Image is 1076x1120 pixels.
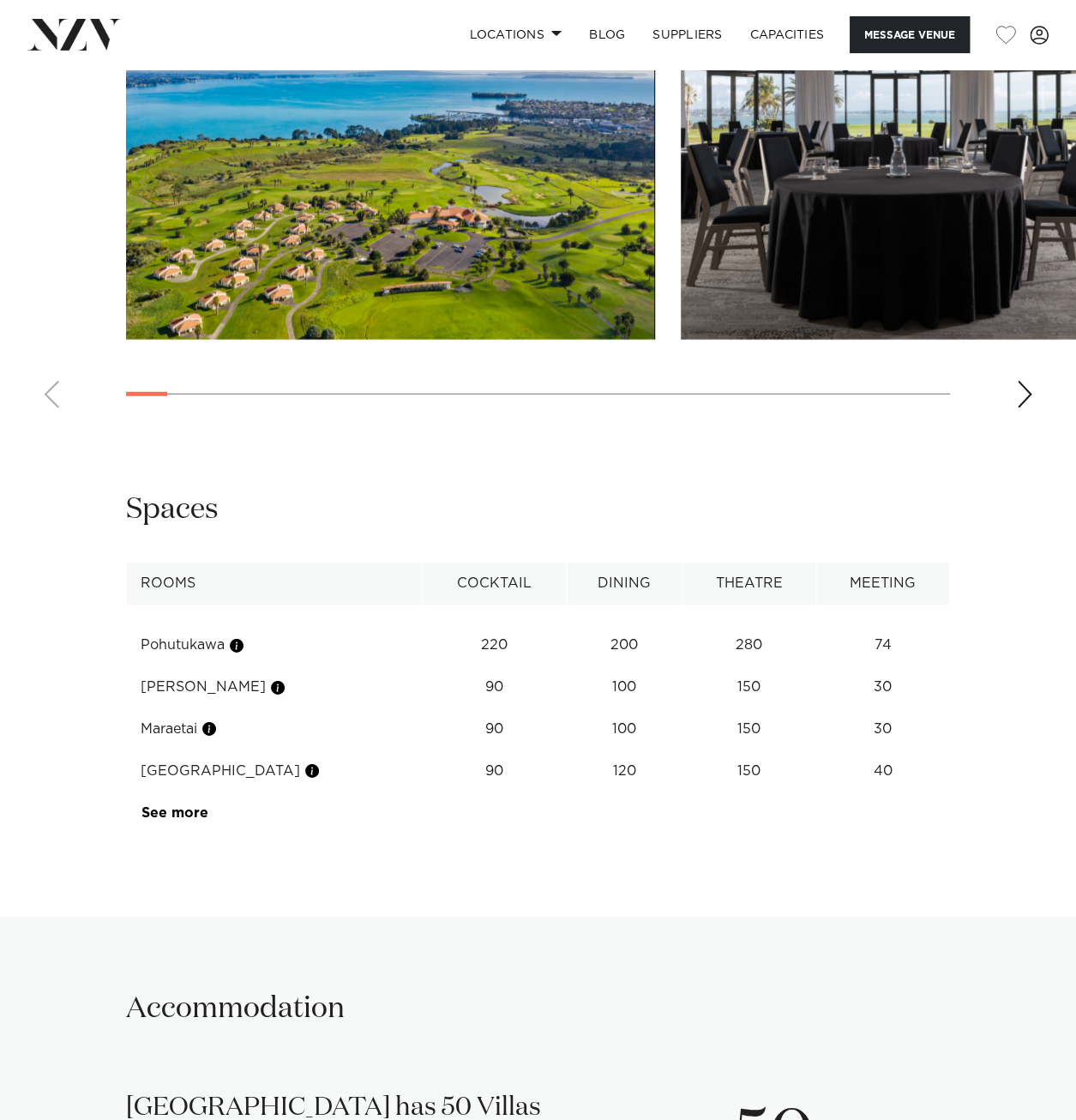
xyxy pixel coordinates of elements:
[816,666,950,708] td: 30
[421,666,567,708] td: 90
[682,750,816,792] td: 150
[421,624,567,666] td: 220
[421,563,567,605] th: Cocktail
[816,624,950,666] td: 74
[816,708,950,750] td: 30
[455,16,575,53] a: Locations
[567,563,682,605] th: Dining
[127,624,422,666] td: Pohutukawa
[127,708,422,750] td: Maraetai
[575,16,639,53] a: BLOG
[850,16,970,53] button: Message Venue
[567,750,682,792] td: 120
[639,16,736,53] a: SUPPLIERS
[127,563,422,605] th: Rooms
[736,16,839,53] a: Capacities
[567,624,682,666] td: 200
[567,666,682,708] td: 100
[682,624,816,666] td: 280
[27,19,121,50] img: nzv-logo.png
[421,750,567,792] td: 90
[816,563,950,605] th: Meeting
[421,708,567,750] td: 90
[126,990,345,1028] h2: Accommodation
[567,708,682,750] td: 100
[682,708,816,750] td: 150
[682,666,816,708] td: 150
[127,750,422,792] td: [GEOGRAPHIC_DATA]
[682,563,816,605] th: Theatre
[126,491,219,529] h2: Spaces
[127,666,422,708] td: [PERSON_NAME]
[816,750,950,792] td: 40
